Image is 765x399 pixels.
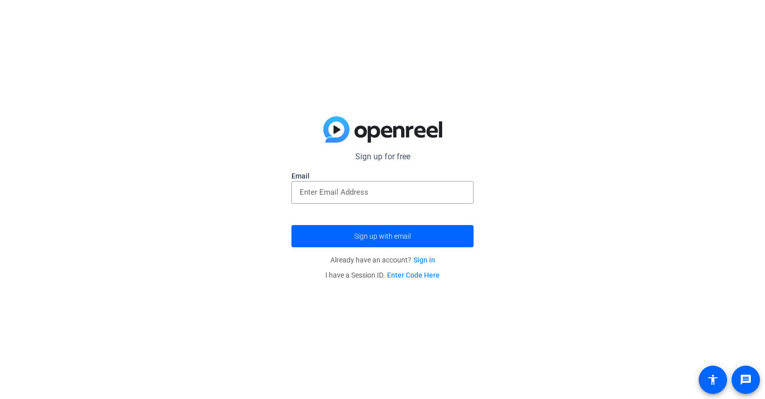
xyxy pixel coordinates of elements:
a: Enter Code Here [387,271,440,279]
mat-icon: message [740,374,752,386]
p: Sign up for free [291,151,474,163]
input: Enter Email Address [300,186,465,198]
a: Sign in [413,256,435,264]
label: Email [291,171,474,181]
button: Sign up with email [291,225,474,247]
img: blue-gradient.svg [323,116,442,143]
mat-icon: accessibility [707,374,719,386]
span: I have a Session ID. [325,271,440,279]
span: Already have an account? [330,256,435,264]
